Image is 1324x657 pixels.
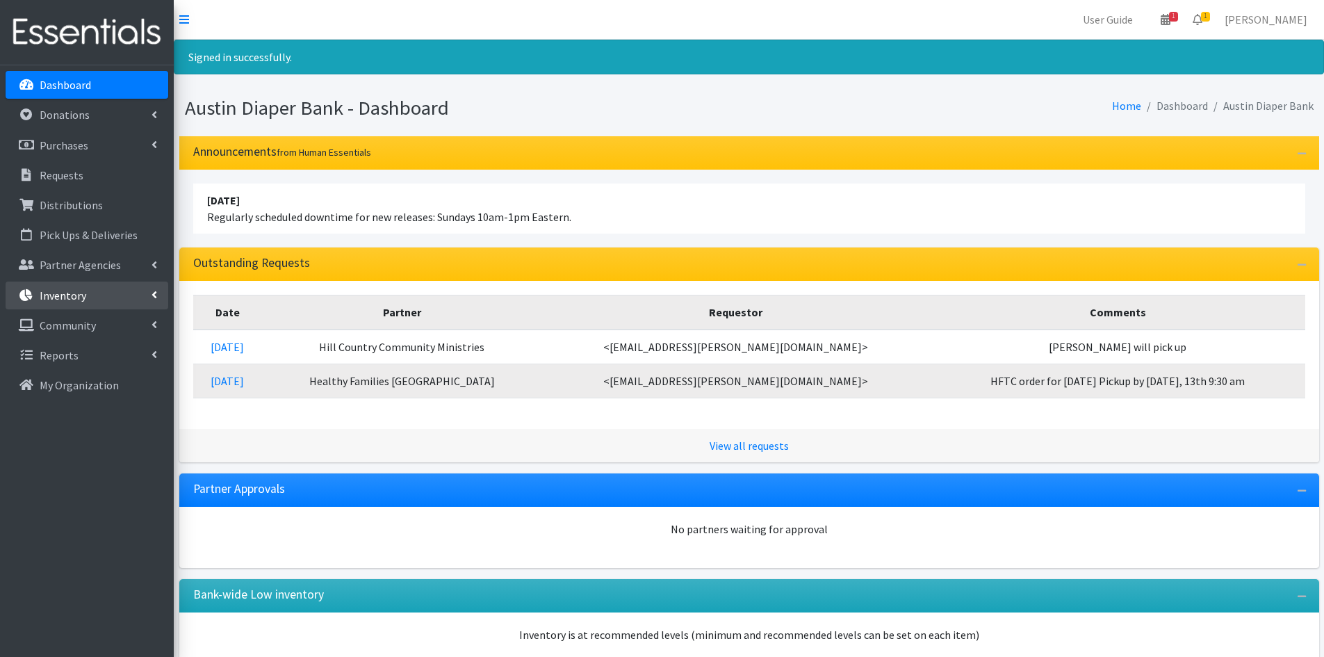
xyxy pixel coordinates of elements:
[931,295,1305,330] th: Comments
[6,101,168,129] a: Donations
[40,198,103,212] p: Distributions
[40,378,119,392] p: My Organization
[6,71,168,99] a: Dashboard
[174,40,1324,74] div: Signed in successfully.
[6,251,168,279] a: Partner Agencies
[40,348,79,362] p: Reports
[40,258,121,272] p: Partner Agencies
[40,289,86,302] p: Inventory
[931,364,1305,398] td: HFTC order for [DATE] Pickup by [DATE], 13th 9:30 am
[262,295,541,330] th: Partner
[262,330,541,364] td: Hill Country Community Ministries
[541,364,931,398] td: <[EMAIL_ADDRESS][PERSON_NAME][DOMAIN_NAME]>
[193,145,371,159] h3: Announcements
[6,131,168,159] a: Purchases
[1072,6,1144,33] a: User Guide
[6,191,168,219] a: Distributions
[1141,96,1208,116] li: Dashboard
[193,626,1305,643] p: Inventory is at recommended levels (minimum and recommended levels can be set on each item)
[211,340,244,354] a: [DATE]
[6,311,168,339] a: Community
[207,193,240,207] strong: [DATE]
[185,96,744,120] h1: Austin Diaper Bank - Dashboard
[193,482,285,496] h3: Partner Approvals
[193,295,262,330] th: Date
[193,256,310,270] h3: Outstanding Requests
[193,521,1305,537] div: No partners waiting for approval
[931,330,1305,364] td: [PERSON_NAME] will pick up
[1182,6,1213,33] a: 1
[6,221,168,249] a: Pick Ups & Deliveries
[1169,12,1178,22] span: 1
[40,168,83,182] p: Requests
[193,184,1305,234] li: Regularly scheduled downtime for new releases: Sundays 10am-1pm Eastern.
[541,295,931,330] th: Requestor
[1201,12,1210,22] span: 1
[40,318,96,332] p: Community
[1213,6,1318,33] a: [PERSON_NAME]
[1112,99,1141,113] a: Home
[6,341,168,369] a: Reports
[1150,6,1182,33] a: 1
[6,371,168,399] a: My Organization
[541,330,931,364] td: <[EMAIL_ADDRESS][PERSON_NAME][DOMAIN_NAME]>
[1208,96,1314,116] li: Austin Diaper Bank
[211,374,244,388] a: [DATE]
[277,146,371,159] small: from Human Essentials
[40,228,138,242] p: Pick Ups & Deliveries
[40,78,91,92] p: Dashboard
[710,439,789,453] a: View all requests
[6,9,168,56] img: HumanEssentials
[6,161,168,189] a: Requests
[40,138,88,152] p: Purchases
[40,108,90,122] p: Donations
[193,587,324,602] h3: Bank-wide Low inventory
[6,282,168,309] a: Inventory
[262,364,541,398] td: Healthy Families [GEOGRAPHIC_DATA]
